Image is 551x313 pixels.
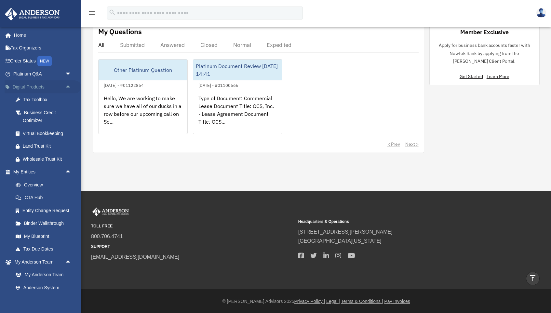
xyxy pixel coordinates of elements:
[9,204,81,217] a: Entity Change Request
[65,80,78,94] span: arrow_drop_up
[341,299,383,304] a: Terms & Conditions |
[9,243,81,256] a: Tax Due Dates
[5,68,81,81] a: Platinum Q&Aarrow_drop_down
[9,106,81,127] a: Business Credit Optimizer
[88,9,96,17] i: menu
[99,81,149,88] div: [DATE] - #01122854
[5,80,81,93] a: Digital Productsarrow_drop_up
[326,299,340,304] a: Legal |
[91,208,130,216] img: Anderson Advisors Platinum Portal
[384,299,410,304] a: Pay Invoices
[98,59,188,134] a: Other Platinum Question[DATE] - #01122854Hello, We are working to make sure we have all of our du...
[91,234,123,239] a: 800.706.4741
[298,218,501,225] small: Headquarters & Operations
[65,68,78,81] span: arrow_drop_down
[65,166,78,179] span: arrow_drop_up
[298,238,382,244] a: [GEOGRAPHIC_DATA][US_STATE]
[200,42,218,48] div: Closed
[3,8,62,20] img: Anderson Advisors Platinum Portal
[529,274,537,282] i: vertical_align_top
[23,96,73,104] div: Tax Toolbox
[160,42,185,48] div: Answered
[298,229,393,235] a: [STREET_ADDRESS][PERSON_NAME]
[9,191,81,204] a: CTA Hub
[9,268,81,281] a: My Anderson Team
[65,255,78,269] span: arrow_drop_up
[23,155,73,163] div: Wholesale Trust Kit
[193,59,282,134] a: Platinum Document Review [DATE] 14:41[DATE] - #01100566Type of Document: Commercial Lease Documen...
[193,60,282,80] div: Platinum Document Review [DATE] 14:41
[98,27,142,36] div: My Questions
[91,254,179,260] a: [EMAIL_ADDRESS][DOMAIN_NAME]
[294,299,325,304] a: Privacy Policy |
[109,9,116,16] i: search
[5,29,78,42] a: Home
[9,153,81,166] a: Wholesale Trust Kit
[23,142,73,150] div: Land Trust Kit
[460,28,508,36] div: Member Exclusive
[5,54,81,68] a: Order StatusNEW
[88,11,96,17] a: menu
[536,8,546,18] img: User Pic
[9,127,81,140] a: Virtual Bookkeeping
[9,230,81,243] a: My Blueprint
[233,42,251,48] div: Normal
[487,74,509,79] a: Learn More
[23,129,73,138] div: Virtual Bookkeeping
[23,109,73,125] div: Business Credit Optimizer
[267,42,291,48] div: Expedited
[91,223,294,230] small: TOLL FREE
[98,42,104,48] div: All
[193,81,244,88] div: [DATE] - #01100566
[9,93,81,106] a: Tax Toolbox
[120,42,145,48] div: Submitted
[5,42,81,55] a: Tax Organizers
[193,89,282,140] div: Type of Document: Commercial Lease Document Title: OCS, Inc. - Lease Agreement Document Title: OC...
[99,60,187,80] div: Other Platinum Question
[37,56,52,66] div: NEW
[9,178,81,191] a: Overview
[9,140,81,153] a: Land Trust Kit
[99,89,187,140] div: Hello, We are working to make sure we have all of our ducks in a row before our upcoming call on ...
[460,74,486,79] a: Get Started
[5,166,81,179] a: My Entitiesarrow_drop_up
[91,243,294,250] small: SUPPORT
[5,255,81,268] a: My Anderson Teamarrow_drop_up
[526,272,540,285] a: vertical_align_top
[435,41,534,65] p: Apply for business bank accounts faster with Newtek Bank by applying from the [PERSON_NAME] Clien...
[9,217,81,230] a: Binder Walkthrough
[9,281,81,294] a: Anderson System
